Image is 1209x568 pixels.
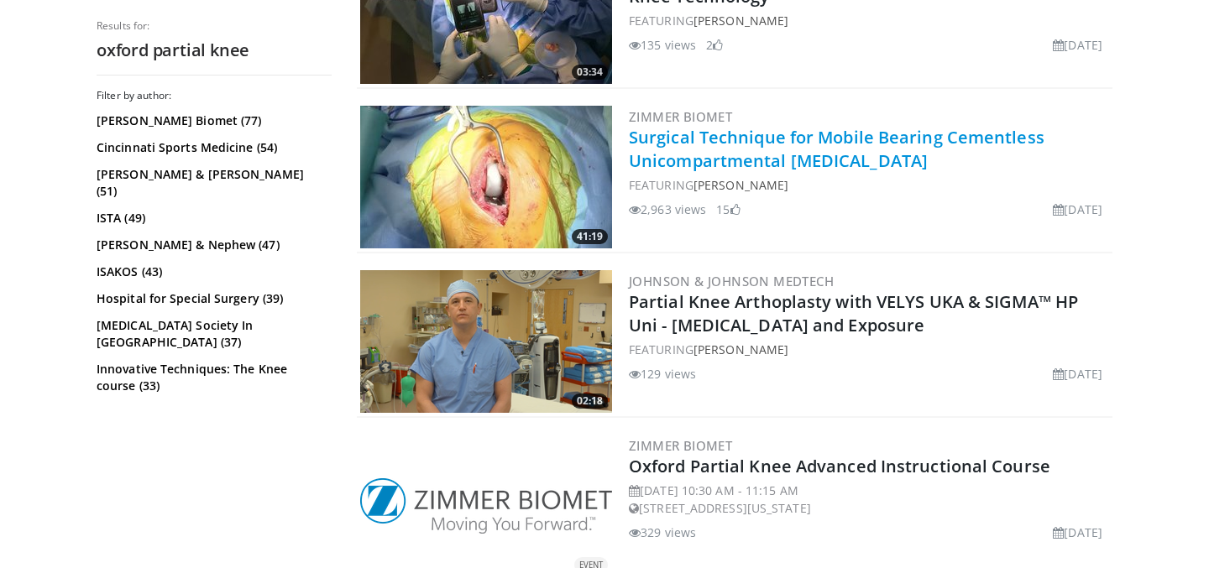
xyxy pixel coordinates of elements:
div: FEATURING [629,341,1109,358]
a: Partial Knee Arthoplasty with VELYS UKA & SIGMA™ HP Uni - [MEDICAL_DATA] and Exposure [629,290,1078,336]
div: FEATURING [629,12,1109,29]
li: [DATE] [1053,201,1102,218]
p: Results for: [97,19,332,33]
li: 329 views [629,524,696,541]
a: 41:19 [360,106,612,248]
a: Oxford Partial Knee Advanced Instructional Course [629,455,1050,477]
a: Hospital for Special Surgery (39) [97,290,327,307]
a: Surgical Technique for Mobile Bearing Cementless Unicompartmental [MEDICAL_DATA] [629,126,1044,172]
a: Innovative Techniques: The Knee course (33) [97,361,327,394]
li: [DATE] [1053,36,1102,54]
h3: Filter by author: [97,89,332,102]
a: [PERSON_NAME] & Nephew (47) [97,237,327,253]
li: [DATE] [1053,365,1102,383]
span: 03:34 [572,65,608,80]
h2: oxford partial knee [97,39,332,61]
a: 02:18 [360,270,612,413]
li: 2,963 views [629,201,706,218]
a: Zimmer Biomet [629,437,732,454]
a: Johnson & Johnson MedTech [629,273,834,289]
a: Zimmer Biomet [629,108,732,125]
a: [PERSON_NAME] [693,341,788,357]
a: Cincinnati Sports Medicine (54) [97,139,327,156]
a: ISAKOS (43) [97,263,327,280]
li: [DATE] [1053,524,1102,541]
a: [MEDICAL_DATA] Society In [GEOGRAPHIC_DATA] (37) [97,317,327,351]
a: [PERSON_NAME] & [PERSON_NAME] (51) [97,166,327,200]
div: [DATE] 10:30 AM - 11:15 AM [STREET_ADDRESS][US_STATE] [629,482,1109,517]
a: [PERSON_NAME] Biomet (77) [97,112,327,129]
li: 135 views [629,36,696,54]
span: 41:19 [572,229,608,244]
a: [PERSON_NAME] [693,13,788,29]
span: 02:18 [572,393,608,409]
img: e9ed289e-2b85-4599-8337-2e2b4fe0f32a.300x170_q85_crop-smart_upscale.jpg [360,106,612,248]
li: 2 [706,36,723,54]
li: 129 views [629,365,696,383]
div: FEATURING [629,176,1109,194]
a: ISTA (49) [97,210,327,227]
img: f0d92b7e-6ca1-4864-9b5a-b7ed730ef58d.png.300x170_q85_autocrop_double_scale_upscale_version-0.2.png [360,478,612,534]
img: 54cbb26e-ac4b-4a39-a481-95817778ae11.png.300x170_q85_crop-smart_upscale.png [360,270,612,413]
a: [PERSON_NAME] [693,177,788,193]
li: 15 [716,201,740,218]
a: EVENT [360,478,612,534]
